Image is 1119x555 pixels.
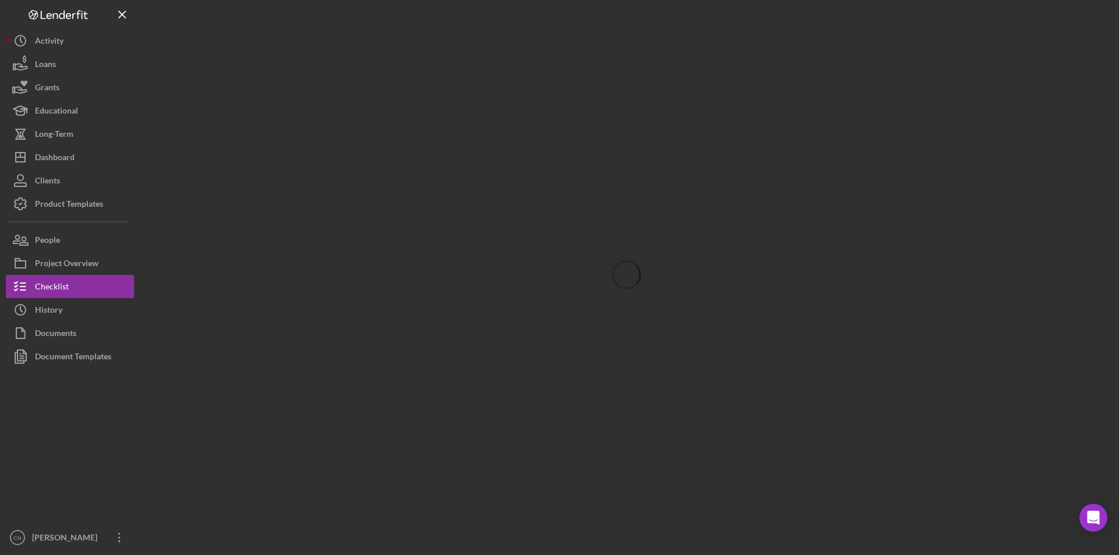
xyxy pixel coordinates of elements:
div: Loans [35,52,56,79]
button: Loans [6,52,134,76]
button: Checklist [6,275,134,298]
button: History [6,298,134,321]
button: Document Templates [6,345,134,368]
div: Product Templates [35,192,103,218]
button: Dashboard [6,146,134,169]
button: Long-Term [6,122,134,146]
div: Educational [35,99,78,125]
button: Activity [6,29,134,52]
div: Clients [35,169,60,195]
button: Clients [6,169,134,192]
button: Documents [6,321,134,345]
div: Project Overview [35,252,98,278]
div: [PERSON_NAME] [29,526,105,552]
button: Project Overview [6,252,134,275]
button: People [6,228,134,252]
button: Product Templates [6,192,134,215]
div: Dashboard [35,146,75,172]
button: Educational [6,99,134,122]
div: People [35,228,60,254]
div: Document Templates [35,345,111,371]
div: Long-Term [35,122,73,149]
text: CN [13,535,22,541]
div: Open Intercom Messenger [1079,504,1107,532]
div: History [35,298,62,324]
div: Documents [35,321,76,348]
div: Grants [35,76,59,102]
button: Grants [6,76,134,99]
div: Activity [35,29,64,55]
button: CN[PERSON_NAME] [6,526,134,549]
div: Checklist [35,275,69,301]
